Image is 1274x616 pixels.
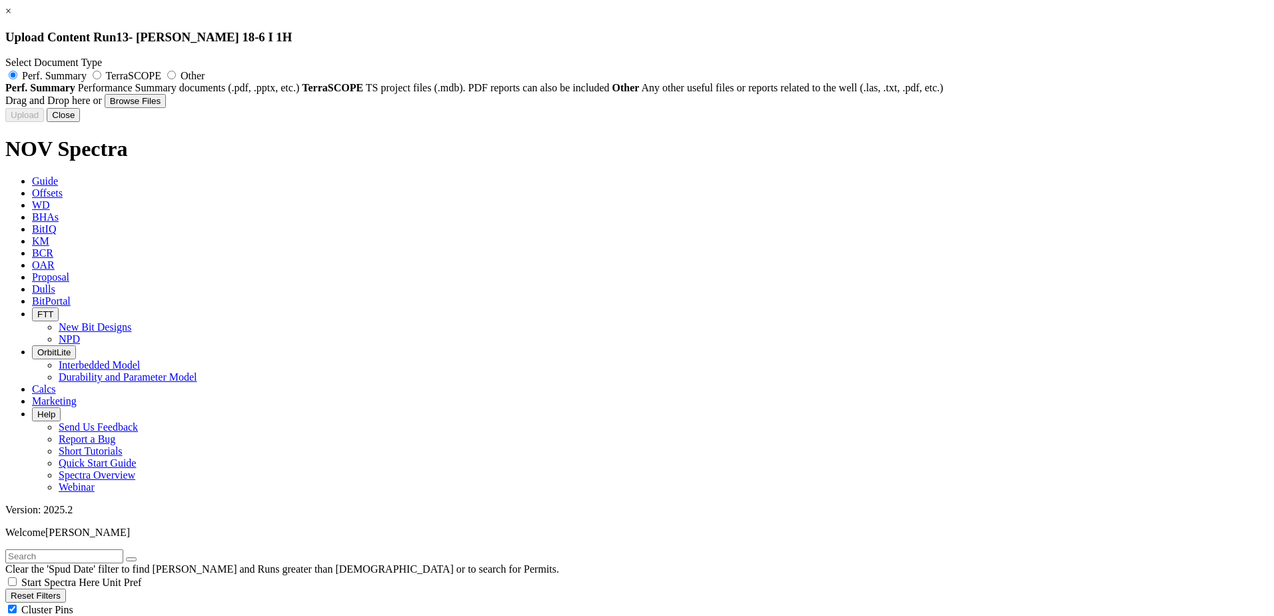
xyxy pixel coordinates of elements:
span: BHAs [32,211,59,223]
span: Help [37,409,55,419]
span: Select Document Type [5,57,102,68]
span: Any other useful files or reports related to the well (.las, .txt, .pdf, etc.) [642,82,944,93]
button: Upload [5,108,44,122]
span: Dulls [32,283,55,295]
a: New Bit Designs [59,321,131,333]
span: Calcs [32,383,56,395]
a: × [5,5,11,17]
span: [PERSON_NAME] [45,527,130,538]
span: WD [32,199,50,211]
button: Browse Files [105,94,166,108]
button: Reset Filters [5,589,66,603]
a: Interbedded Model [59,359,140,371]
button: Close [47,108,80,122]
a: Quick Start Guide [59,457,136,469]
span: BCR [32,247,53,259]
input: Search [5,549,123,563]
a: NPD [59,333,80,345]
span: BitIQ [32,223,56,235]
span: Marketing [32,395,77,407]
span: BitPortal [32,295,71,307]
span: KM [32,235,49,247]
span: Offsets [32,187,63,199]
span: Unit Pref [102,577,141,588]
strong: Perf. Summary [5,82,75,93]
span: Cluster Pins [21,604,73,615]
span: 13 [116,30,129,44]
span: Upload Content [5,30,90,44]
a: Send Us Feedback [59,421,138,433]
span: or [93,95,102,106]
span: OAR [32,259,55,271]
span: Drag and Drop here [5,95,91,106]
span: Guide [32,175,58,187]
span: [PERSON_NAME] 18-6 I 1H [136,30,292,44]
a: Spectra Overview [59,469,135,481]
span: TerraSCOPE [106,70,161,81]
input: TerraSCOPE [93,71,101,79]
p: Welcome [5,527,1269,539]
input: Perf. Summary [9,71,17,79]
span: Proposal [32,271,69,283]
span: Performance Summary documents (.pdf, .pptx, etc.) [78,82,299,93]
span: Clear the 'Spud Date' filter to find [PERSON_NAME] and Runs greater than [DEMOGRAPHIC_DATA] or to... [5,563,559,575]
h1: NOV Spectra [5,137,1269,161]
a: Durability and Parameter Model [59,371,197,383]
span: Perf. Summary [22,70,87,81]
span: OrbitLite [37,347,71,357]
a: Report a Bug [59,433,115,445]
span: FTT [37,309,53,319]
strong: TerraSCOPE [302,82,363,93]
div: Version: 2025.2 [5,504,1269,516]
span: TS project files (.mdb). PDF reports can also be included [366,82,610,93]
strong: Other [612,82,640,93]
span: Other [181,70,205,81]
span: Start Spectra Here [21,577,99,588]
a: Webinar [59,481,95,493]
span: Run - [93,30,133,44]
a: Short Tutorials [59,445,123,457]
input: Other [167,71,176,79]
